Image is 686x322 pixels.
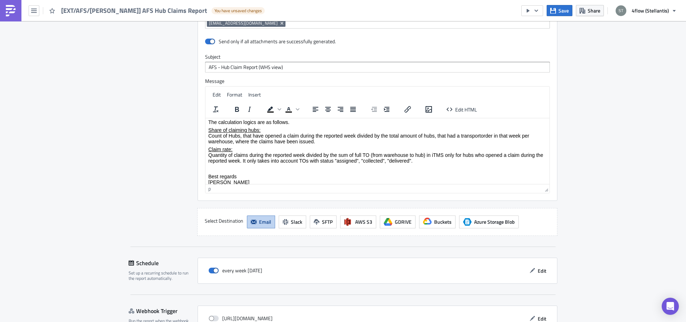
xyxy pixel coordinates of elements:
[334,104,347,114] button: Align right
[279,216,306,228] button: Slack
[340,216,376,228] button: AWS S3
[459,216,519,228] button: Azure Storage BlobAzure Storage Blob
[205,118,550,184] iframe: Rich Text Area
[227,91,242,98] span: Format
[615,5,627,17] img: Avatar
[455,105,477,113] span: Edit HTML
[3,9,341,26] p: Count of Hubs, that have opened a claim during the reported week divided by the total amount of h...
[402,104,414,114] button: Insert/edit link
[538,267,546,274] span: Edit
[662,298,679,315] div: Open Intercom Messenger
[129,306,198,316] div: Webhook Trigger
[526,265,550,276] button: Edit
[423,104,435,114] button: Insert/edit image
[322,218,333,226] span: SFTP
[547,5,572,16] button: Save
[243,104,255,114] button: Italic
[279,20,285,27] button: Remove Tag
[309,104,322,114] button: Align left
[347,104,359,114] button: Justify
[3,28,341,45] p: Quantity of claims during the reported week divided by the sum of full TO (from warehouse to hub)...
[264,104,282,114] div: Background color
[259,218,271,226] span: Email
[322,104,334,114] button: Align center
[3,28,27,34] u: Claim rate:
[209,20,278,26] span: [EMAIL_ADDRESS][DOMAIN_NAME]
[213,91,221,98] span: Edit
[463,218,472,226] span: Azure Storage Blob
[5,5,16,16] img: PushMetrics
[310,216,337,228] button: SFTP
[283,104,300,114] div: Text color
[209,265,262,276] div: every week [DATE]
[219,38,336,45] div: Send only if all attachments are successfully generated.
[129,258,198,268] div: Schedule
[558,7,569,14] span: Save
[588,7,600,14] span: Share
[248,91,261,98] span: Insert
[434,218,452,226] span: Buckets
[380,216,416,228] button: GDRIVE
[129,270,193,281] div: Set up a recurring schedule to run the report automatically.
[291,218,302,226] span: Slack
[368,104,380,114] button: Decrease indent
[419,216,456,228] button: Buckets
[231,104,243,114] button: Bold
[3,55,341,67] p: Best regards [PERSON_NAME]
[611,3,681,19] button: 4flow (Stellantis)
[247,216,275,228] button: Email
[210,104,222,114] button: Clear formatting
[205,78,550,84] label: Message
[3,1,341,7] p: The calculation logics are as follows.
[208,185,211,192] div: p
[205,54,550,60] label: Subject
[576,5,604,16] button: Share
[444,104,480,114] button: Edit HTML
[205,216,243,226] label: Select Destination
[381,104,393,114] button: Increase indent
[3,9,55,15] u: Share of claiming hubs:
[395,218,412,226] span: GDRIVE
[474,218,515,226] span: Azure Storage Blob
[632,7,669,14] span: 4flow (Stellantis)
[542,184,550,193] div: Resize
[61,6,208,15] span: [EXT/AFS/[PERSON_NAME]] AFS Hub Claims Report
[355,218,372,226] span: AWS S3
[214,8,262,14] span: You have unsaved changes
